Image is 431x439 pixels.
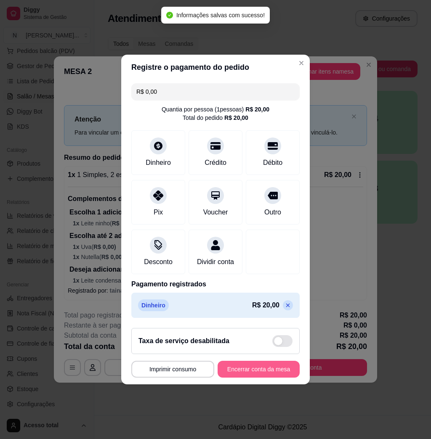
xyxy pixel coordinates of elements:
[154,207,163,217] div: Pix
[146,158,171,168] div: Dinheiro
[136,83,295,100] input: Ex.: hambúrguer de cordeiro
[203,207,228,217] div: Voucher
[245,105,269,114] div: R$ 20,00
[121,55,310,80] header: Registre o pagamento do pedido
[224,114,248,122] div: R$ 20,00
[131,361,214,378] button: Imprimir consumo
[218,361,300,378] button: Encerrar conta da mesa
[252,300,279,310] p: R$ 20,00
[144,257,173,267] div: Desconto
[131,279,300,289] p: Pagamento registrados
[183,114,248,122] div: Total do pedido
[264,207,281,217] div: Outro
[162,105,269,114] div: Quantia por pessoa ( 1 pessoas)
[176,12,265,19] span: Informações salvas com sucesso!
[197,257,234,267] div: Dividir conta
[263,158,282,168] div: Débito
[138,336,229,346] h2: Taxa de serviço desabilitada
[166,12,173,19] span: check-circle
[295,56,308,70] button: Close
[138,299,169,311] p: Dinheiro
[205,158,226,168] div: Crédito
